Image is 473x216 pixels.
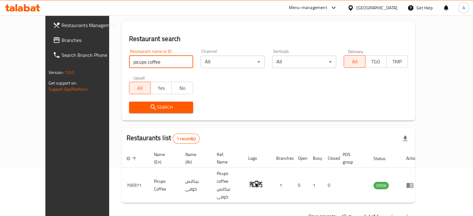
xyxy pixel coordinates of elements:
[127,133,200,144] h2: Restaurants list
[153,84,169,93] span: Yes
[243,149,271,168] th: Logo
[174,84,190,93] span: No
[129,102,193,113] button: Search
[343,151,361,166] span: POS group
[185,151,204,166] span: Name (Ar)
[154,151,173,166] span: Name (En)
[129,82,151,94] button: All
[386,55,408,68] button: TMP
[127,155,138,162] span: ID
[373,155,394,162] span: Status
[356,4,397,11] div: [GEOGRAPHIC_DATA]
[398,131,413,146] div: Export file
[389,57,405,66] span: TMP
[462,4,465,11] span: A
[401,149,423,168] th: Action
[171,82,193,94] button: No
[150,82,172,94] button: Yes
[271,168,293,203] td: 1
[49,85,88,93] a: Support.OpsPlatform
[406,182,418,189] div: Menu
[49,79,77,87] span: Get support on:
[132,84,148,93] span: All
[348,49,364,53] label: Delivery
[373,182,389,189] span: OPEN
[62,36,119,44] span: Branches
[48,48,124,62] a: Search Branch Phone
[48,18,124,33] a: Restaurants Management
[217,151,236,166] span: Ref. Name
[272,56,336,68] div: All
[201,56,265,68] div: All
[293,149,308,168] th: Open
[48,33,124,48] a: Branches
[346,57,363,66] span: All
[293,168,308,203] td: 0
[173,134,200,144] div: Total records count
[308,168,323,203] td: 1
[62,21,119,29] span: Restaurants Management
[308,149,323,168] th: Busy
[365,55,387,68] button: TGO
[212,168,243,203] td: Picups coffee بيكابس كوفى
[122,149,423,203] table: enhanced table
[289,4,327,11] div: Menu-management
[180,168,212,203] td: بيكابس كوفى
[49,68,64,76] span: Version:
[323,168,338,203] td: 0
[65,68,74,76] span: 1.0.0
[133,76,145,80] label: Upsell
[173,136,199,142] span: 1 record(s)
[122,168,149,203] td: 706971
[149,168,180,203] td: Picups Coffee
[323,149,338,168] th: Closed
[368,57,384,66] span: TGO
[129,56,193,68] input: Search for restaurant name or ID..
[271,149,293,168] th: Branches
[134,103,188,111] span: Search
[344,55,365,68] button: All
[248,176,264,192] img: Picups Coffee
[62,51,119,59] span: Search Branch Phone
[129,34,408,44] h2: Restaurant search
